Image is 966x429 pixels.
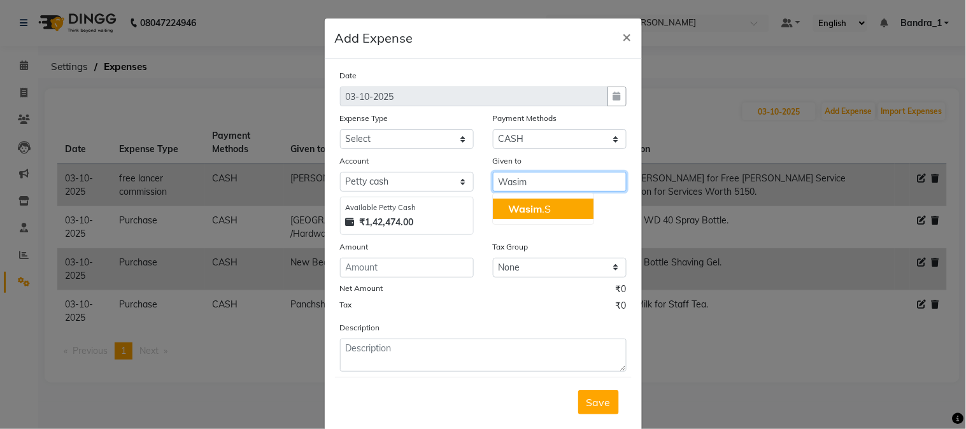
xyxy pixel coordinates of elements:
ngb-highlight: .S [508,202,551,215]
label: Expense Type [340,113,388,124]
button: Save [578,390,619,414]
button: Close [613,18,642,54]
strong: ₹1,42,474.00 [360,216,414,229]
span: Wasim [508,202,542,215]
label: Given to [493,155,522,167]
label: Description [340,322,380,334]
label: Account [340,155,369,167]
input: Given to [493,172,627,192]
div: Available Petty Cash [346,202,468,213]
span: × [623,27,632,46]
label: Tax [340,299,352,311]
label: Amount [340,241,369,253]
h5: Add Expense [335,29,413,48]
span: Save [586,396,611,409]
input: Amount [340,258,474,278]
label: Date [340,70,357,81]
label: Tax Group [493,241,529,253]
span: ₹0 [616,283,627,299]
span: ₹0 [616,299,627,316]
label: Payment Methods [493,113,557,124]
label: Net Amount [340,283,383,294]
